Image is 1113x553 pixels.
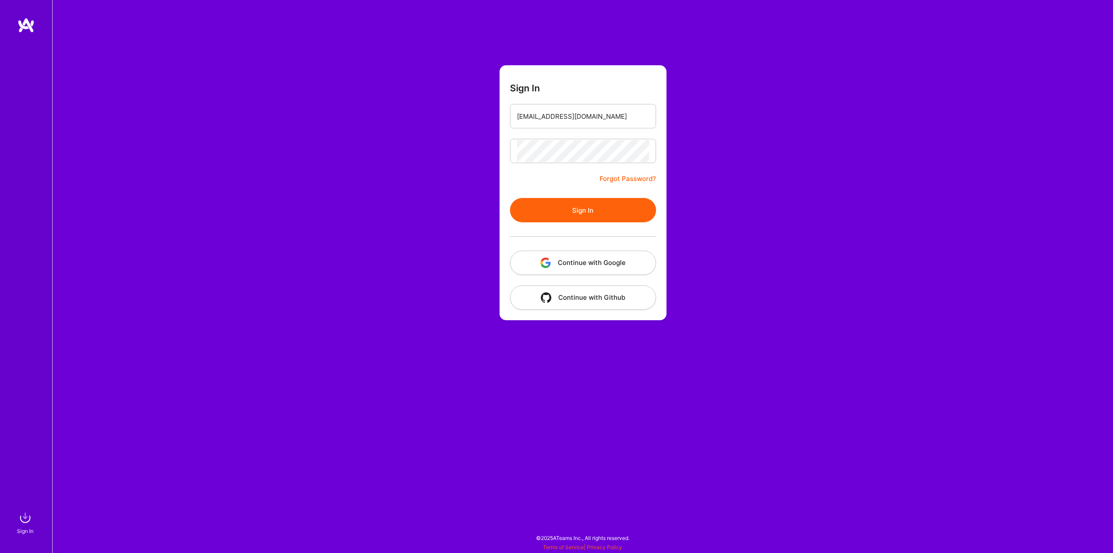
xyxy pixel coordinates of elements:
[52,527,1113,549] div: © 2025 ATeams Inc., All rights reserved.
[540,258,551,268] img: icon
[18,509,34,536] a: sign inSign In
[510,83,540,94] h3: Sign In
[17,17,35,33] img: logo
[543,544,584,550] a: Terms of Service
[17,509,34,526] img: sign in
[541,292,551,303] img: icon
[17,526,33,536] div: Sign In
[510,251,656,275] button: Continue with Google
[543,544,622,550] span: |
[587,544,622,550] a: Privacy Policy
[517,105,649,127] input: Email...
[510,285,656,310] button: Continue with Github
[600,174,656,184] a: Forgot Password?
[510,198,656,222] button: Sign In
